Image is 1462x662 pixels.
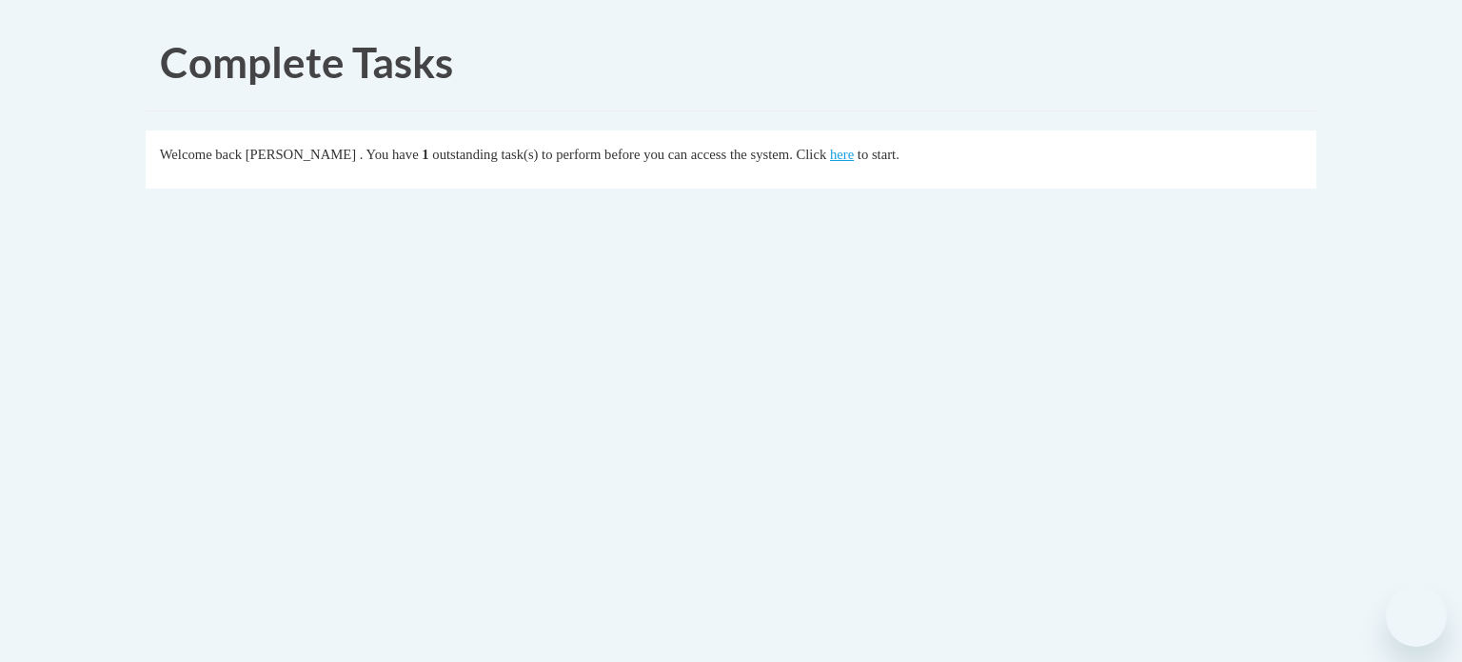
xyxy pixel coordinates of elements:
span: . You have [360,147,419,162]
span: outstanding task(s) to perform before you can access the system. Click [432,147,826,162]
span: Welcome back [160,147,242,162]
span: Complete Tasks [160,37,453,87]
a: here [830,147,854,162]
iframe: Button to launch messaging window [1386,586,1447,647]
span: to start. [858,147,899,162]
span: 1 [422,147,428,162]
span: [PERSON_NAME] [246,147,356,162]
